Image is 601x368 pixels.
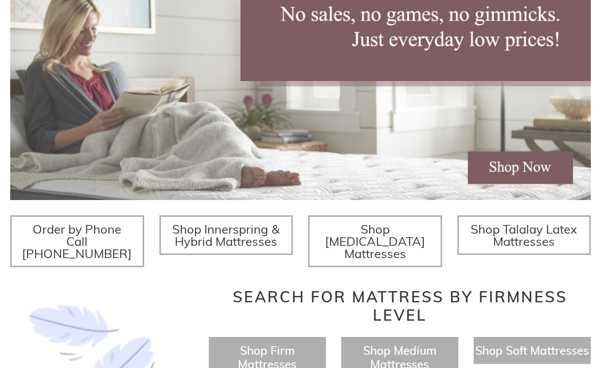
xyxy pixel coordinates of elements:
a: Shop Soft Mattresses [475,343,589,358]
a: Order by Phone Call [PHONE_NUMBER] [10,215,144,267]
a: Shop Talalay Latex Mattresses [457,215,591,255]
span: Shop Innerspring & Hybrid Mattresses [172,221,280,249]
span: Shop [MEDICAL_DATA] Mattresses [325,221,425,261]
span: Search for Mattress by Firmness Level [233,287,567,325]
a: Shop Innerspring & Hybrid Mattresses [159,215,293,255]
span: Order by Phone Call [PHONE_NUMBER] [22,221,132,261]
a: Shop [MEDICAL_DATA] Mattresses [308,215,442,267]
span: Shop Talalay Latex Mattresses [471,221,577,249]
